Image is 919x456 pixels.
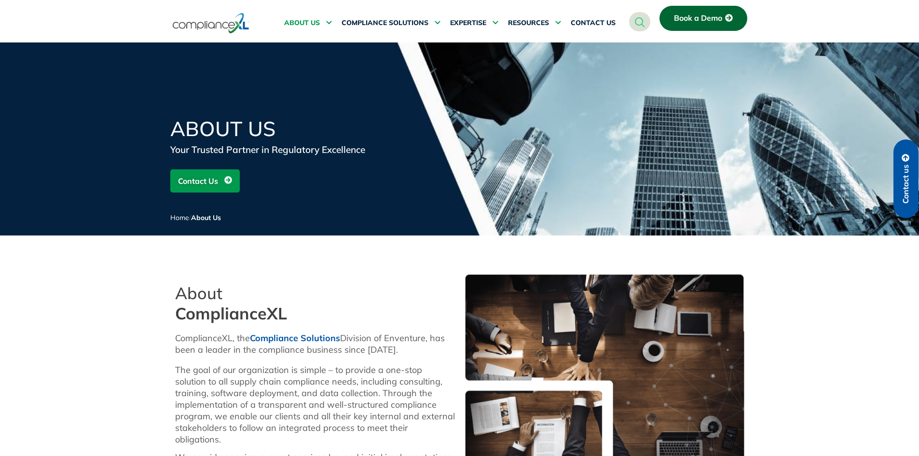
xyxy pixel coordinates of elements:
[450,19,486,28] span: EXPERTISE
[170,143,402,156] div: Your Trusted Partner in Regulatory Excellence
[508,12,561,35] a: RESOURCES
[175,283,455,324] h2: About
[450,12,498,35] a: EXPERTISE
[173,12,249,34] img: logo-one.svg
[629,12,650,31] a: navsearch-button
[175,364,455,445] div: The goal of our organization is simple – to provide a one-stop solution to all supply chain compl...
[571,12,616,35] a: CONTACT US
[674,14,722,23] span: Book a Demo
[342,12,440,35] a: COMPLIANCE SOLUTIONS
[191,213,221,222] span: About Us
[175,303,287,324] span: ComplianceXL
[170,169,240,193] a: Contact Us
[284,19,320,28] span: ABOUT US
[250,332,340,344] a: Compliance Solutions
[342,19,428,28] span: COMPLIANCE SOLUTIONS
[284,12,332,35] a: ABOUT US
[659,6,747,31] a: Book a Demo
[571,19,616,28] span: CONTACT US
[170,213,189,222] a: Home
[170,213,221,222] span: /
[178,172,218,190] span: Contact Us
[175,332,455,356] p: ComplianceXL, the Division of Enventure, has been a leader in the compliance business since [DATE].
[170,119,402,139] h1: About Us
[508,19,549,28] span: RESOURCES
[902,165,910,204] span: Contact us
[893,139,919,218] a: Contact us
